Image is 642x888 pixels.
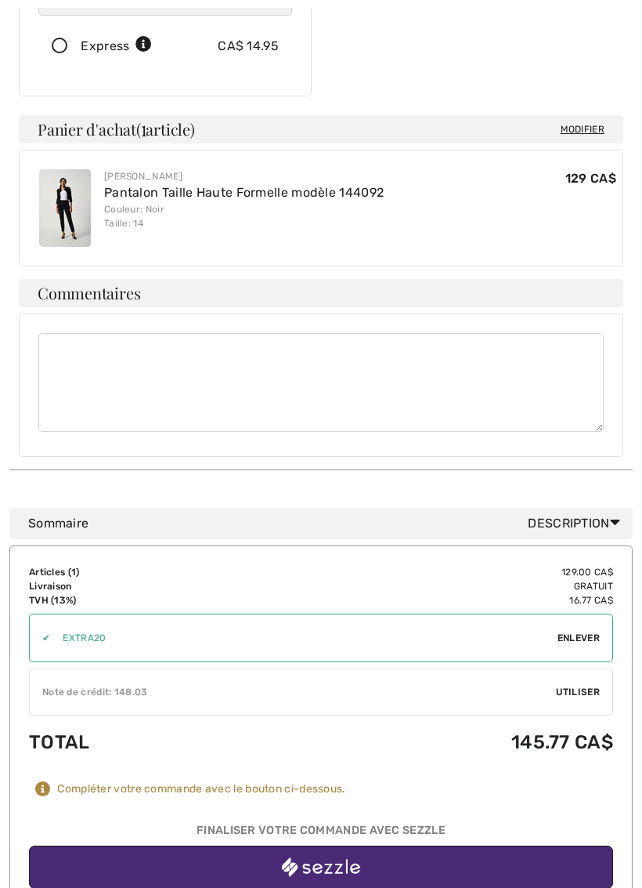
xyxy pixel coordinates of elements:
h4: Panier d'achat [19,115,623,143]
span: 129 CA$ [565,171,616,186]
td: Total [29,716,247,769]
td: TVH (13%) [29,593,247,607]
div: CA$ 14.95 [218,37,279,56]
img: Pantalon Taille Haute Formelle modèle 144092 [39,169,91,247]
span: Modifier [561,121,604,137]
td: Livraison [29,579,247,593]
td: Gratuit [247,579,613,593]
td: 145.77 CA$ [247,716,613,769]
div: [PERSON_NAME] [104,169,384,183]
input: Code promo [50,614,557,661]
div: Note de crédit: 148.03 [30,685,556,699]
textarea: Commentaires [38,333,604,432]
td: Articles ( ) [29,565,247,579]
div: ✔ [30,631,50,645]
span: Enlever [557,631,600,645]
img: sezzle_white.svg [282,857,360,877]
td: 16.77 CA$ [247,593,613,607]
span: 1 [141,118,146,138]
a: Pantalon Taille Haute Formelle modèle 144092 [104,185,384,200]
div: Compléter votre commande avec le bouton ci-dessous. [57,782,345,796]
div: Finaliser votre commande avec Sezzle [29,822,613,846]
span: ( article) [136,118,195,140]
span: Utiliser [556,685,600,699]
td: 129.00 CA$ [247,565,613,579]
div: Sommaire [28,514,626,533]
div: Couleur: Noir Taille: 14 [104,202,384,230]
span: 1 [71,567,76,578]
div: Express [81,37,152,56]
span: Description [528,514,626,533]
h4: Commentaires [19,279,623,307]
